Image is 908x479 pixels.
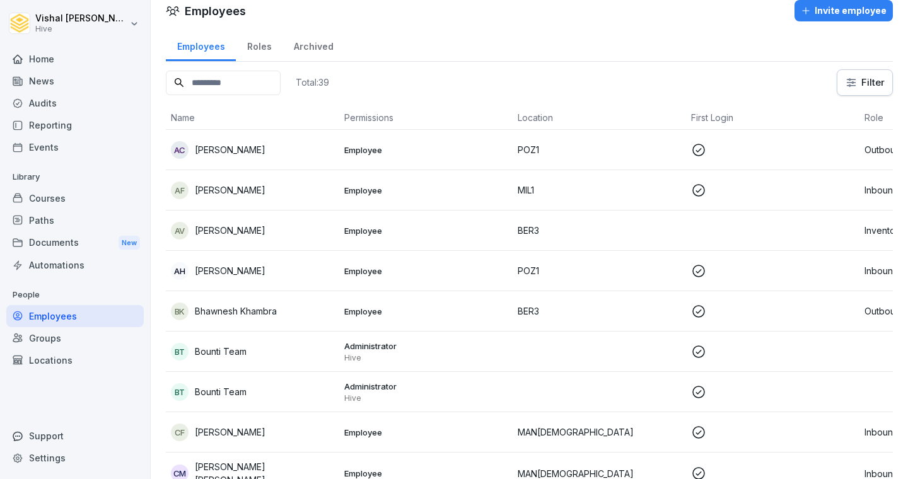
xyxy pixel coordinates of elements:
[171,222,189,239] div: AV
[6,48,144,70] a: Home
[339,106,513,130] th: Permissions
[6,425,144,447] div: Support
[236,29,282,61] a: Roles
[344,381,508,392] p: Administrator
[518,425,681,439] p: MAN[DEMOGRAPHIC_DATA]
[6,114,144,136] a: Reporting
[6,231,144,255] a: DocumentsNew
[6,305,144,327] a: Employees
[344,306,508,317] p: Employee
[344,144,508,156] p: Employee
[119,236,140,250] div: New
[185,3,246,20] h1: Employees
[344,340,508,352] p: Administrator
[166,106,339,130] th: Name
[518,264,681,277] p: POZ1
[344,427,508,438] p: Employee
[166,29,236,61] a: Employees
[171,182,189,199] div: AF
[6,254,144,276] a: Automations
[171,303,189,320] div: BK
[195,385,247,398] p: Bounti Team
[6,231,144,255] div: Documents
[801,4,887,18] div: Invite employee
[513,106,686,130] th: Location
[195,425,265,439] p: [PERSON_NAME]
[195,143,265,156] p: [PERSON_NAME]
[6,70,144,92] a: News
[6,349,144,371] a: Locations
[6,167,144,187] p: Library
[344,393,508,403] p: Hive
[296,76,329,88] p: Total: 39
[837,70,892,95] button: Filter
[195,345,247,358] p: Bounti Team
[195,264,265,277] p: [PERSON_NAME]
[171,383,189,401] div: BT
[518,183,681,197] p: MIL1
[344,265,508,277] p: Employee
[171,141,189,159] div: AC
[282,29,344,61] a: Archived
[35,25,127,33] p: Hive
[344,353,508,363] p: Hive
[171,343,189,361] div: BT
[6,285,144,305] p: People
[344,468,508,479] p: Employee
[518,143,681,156] p: POZ1
[171,424,189,441] div: CF
[6,327,144,349] a: Groups
[344,185,508,196] p: Employee
[686,106,859,130] th: First Login
[195,224,265,237] p: [PERSON_NAME]
[195,304,277,318] p: Bhawnesh Khambra
[845,76,885,89] div: Filter
[6,92,144,114] a: Audits
[6,447,144,469] a: Settings
[35,13,127,24] p: Vishal [PERSON_NAME]
[6,136,144,158] a: Events
[6,187,144,209] a: Courses
[518,224,681,237] p: BER3
[344,225,508,236] p: Employee
[171,262,189,280] div: AH
[518,304,681,318] p: BER3
[195,183,265,197] p: [PERSON_NAME]
[6,209,144,231] a: Paths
